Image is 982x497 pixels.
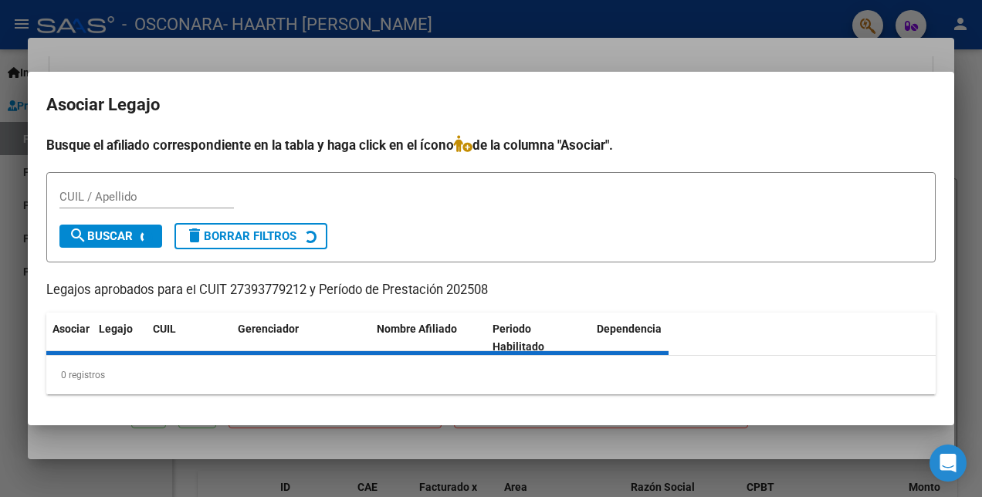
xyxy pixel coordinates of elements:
[174,223,327,249] button: Borrar Filtros
[153,323,176,335] span: CUIL
[52,323,90,335] span: Asociar
[93,313,147,363] datatable-header-cell: Legajo
[597,323,662,335] span: Dependencia
[238,323,299,335] span: Gerenciador
[185,226,204,245] mat-icon: delete
[232,313,371,363] datatable-header-cell: Gerenciador
[59,225,162,248] button: Buscar
[486,313,591,363] datatable-header-cell: Periodo Habilitado
[46,135,936,155] h4: Busque el afiliado correspondiente en la tabla y haga click en el ícono de la columna "Asociar".
[46,90,936,120] h2: Asociar Legajo
[371,313,486,363] datatable-header-cell: Nombre Afiliado
[493,323,544,353] span: Periodo Habilitado
[69,226,87,245] mat-icon: search
[46,281,936,300] p: Legajos aprobados para el CUIT 27393779212 y Período de Prestación 202508
[930,445,967,482] div: Open Intercom Messenger
[377,323,457,335] span: Nombre Afiliado
[46,356,936,394] div: 0 registros
[147,313,232,363] datatable-header-cell: CUIL
[99,323,133,335] span: Legajo
[591,313,706,363] datatable-header-cell: Dependencia
[46,313,93,363] datatable-header-cell: Asociar
[69,229,133,243] span: Buscar
[185,229,296,243] span: Borrar Filtros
